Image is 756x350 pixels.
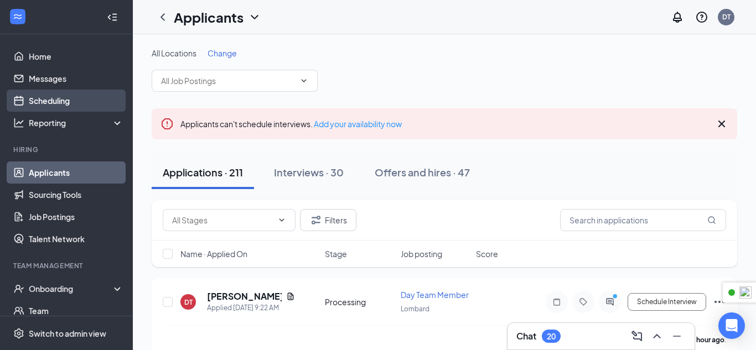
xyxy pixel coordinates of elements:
[29,67,123,90] a: Messages
[476,248,498,259] span: Score
[550,297,563,306] svg: Note
[29,45,123,67] a: Home
[180,119,402,129] span: Applicants can't schedule interviews.
[29,90,123,112] a: Scheduling
[156,11,169,24] svg: ChevronLeft
[401,305,429,313] span: Lombard
[277,216,286,224] svg: ChevronDown
[630,330,644,343] svg: ComposeMessage
[286,292,295,301] svg: Document
[670,330,683,343] svg: Minimize
[695,11,708,24] svg: QuestionInfo
[648,327,666,345] button: ChevronUp
[29,184,123,206] a: Sourcing Tools
[325,296,394,307] div: Processing
[610,293,623,302] svg: PrimaryDot
[314,119,402,129] a: Add your availability now
[687,336,724,344] b: an hour ago
[161,75,295,87] input: All Job Postings
[375,165,470,179] div: Offers and hires · 47
[152,48,196,58] span: All Locations
[603,297,617,306] svg: ActiveChat
[207,302,295,314] div: Applied [DATE] 9:22 AM
[29,300,123,322] a: Team
[722,12,731,22] div: DT
[325,248,347,259] span: Stage
[13,261,121,270] div: Team Management
[13,145,121,154] div: Hiring
[12,11,23,22] svg: WorkstreamLogo
[547,332,556,341] div: 20
[174,8,244,27] h1: Applicants
[628,293,706,311] button: Schedule Interview
[172,214,273,226] input: All Stages
[184,297,193,307] div: DT
[248,11,261,24] svg: ChevronDown
[107,12,118,23] svg: Collapse
[29,206,123,228] a: Job Postings
[274,165,344,179] div: Interviews · 30
[207,290,282,302] h5: [PERSON_NAME]
[180,248,247,259] span: Name · Applied On
[13,328,24,339] svg: Settings
[29,161,123,184] a: Applicants
[628,327,646,345] button: ComposeMessage
[29,328,106,339] div: Switch to admin view
[160,117,174,130] svg: Error
[13,283,24,294] svg: UserCheck
[29,117,124,128] div: Reporting
[401,248,442,259] span: Job posting
[29,228,123,250] a: Talent Network
[309,213,323,227] svg: Filter
[668,327,686,345] button: Minimize
[560,209,726,231] input: Search in applications
[715,117,728,130] svg: Cross
[577,297,590,306] svg: Tag
[29,283,114,294] div: Onboarding
[208,48,237,58] span: Change
[13,117,24,128] svg: Analysis
[713,295,726,309] svg: Ellipses
[707,216,716,224] svg: MagnifyingGlass
[401,290,469,300] span: Day Team Member
[299,76,308,85] svg: ChevronDown
[650,330,664,343] svg: ChevronUp
[718,312,745,339] div: Open Intercom Messenger
[300,209,356,231] button: Filter Filters
[516,330,536,342] h3: Chat
[163,165,243,179] div: Applications · 211
[671,11,684,24] svg: Notifications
